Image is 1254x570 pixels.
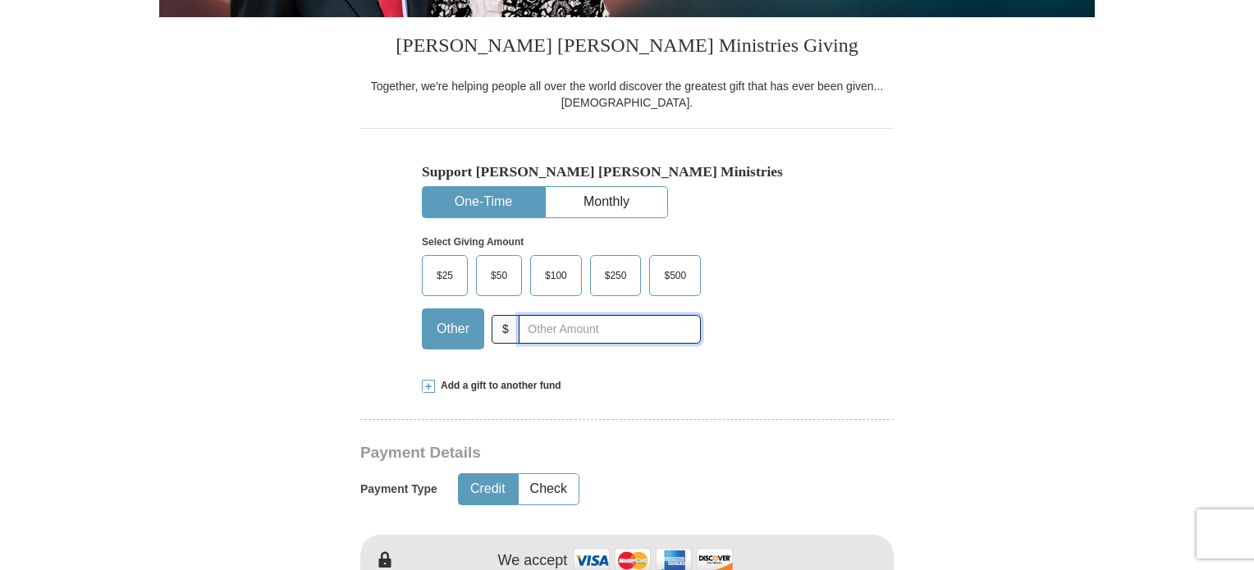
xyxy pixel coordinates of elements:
h3: Payment Details [360,444,779,463]
span: $50 [483,263,515,288]
h5: Payment Type [360,482,437,496]
strong: Select Giving Amount [422,236,524,248]
div: Together, we're helping people all over the world discover the greatest gift that has ever been g... [360,78,894,111]
h4: We accept [498,552,568,570]
input: Other Amount [519,315,701,344]
h5: Support [PERSON_NAME] [PERSON_NAME] Ministries [422,163,832,180]
span: $ [492,315,519,344]
button: Monthly [546,187,667,217]
button: Check [519,474,579,504]
span: Add a gift to another fund [435,379,561,393]
button: One-Time [423,187,544,217]
span: $25 [428,263,461,288]
span: $100 [537,263,575,288]
span: $500 [656,263,694,288]
span: $250 [597,263,635,288]
button: Credit [459,474,517,504]
span: Other [428,317,478,341]
h3: [PERSON_NAME] [PERSON_NAME] Ministries Giving [360,17,894,78]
